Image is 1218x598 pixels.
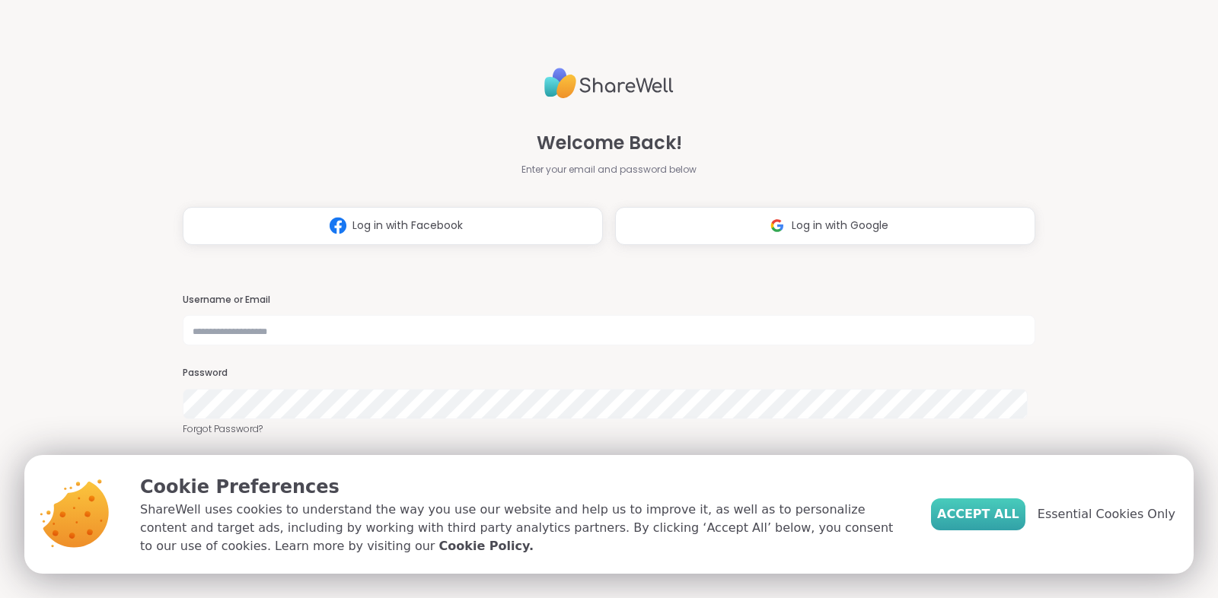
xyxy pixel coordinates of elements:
button: Log in with Facebook [183,207,603,245]
p: Cookie Preferences [140,473,907,501]
span: Essential Cookies Only [1038,505,1175,523]
img: ShareWell Logomark [324,212,352,240]
h3: Username or Email [183,294,1035,307]
a: Forgot Password? [183,422,1035,436]
span: Log in with Google [792,218,888,234]
p: ShareWell uses cookies to understand the way you use our website and help us to improve it, as we... [140,501,907,555]
img: ShareWell Logo [544,62,674,105]
span: Accept All [937,505,1019,523]
span: Welcome Back! [537,129,682,157]
a: Cookie Policy. [439,537,534,555]
span: Log in with Facebook [352,218,463,234]
h3: Password [183,367,1035,380]
span: Enter your email and password below [521,163,697,177]
img: ShareWell Logomark [763,212,792,240]
button: Log in with Google [615,207,1035,245]
button: Accept All [931,498,1025,530]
